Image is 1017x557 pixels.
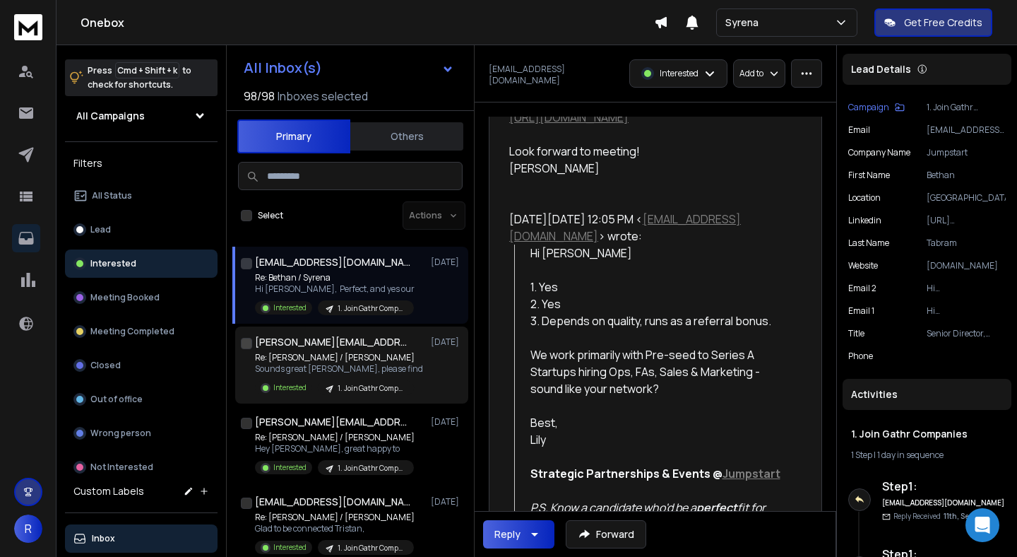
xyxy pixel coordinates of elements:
p: Not Interested [90,462,153,473]
button: Reply [483,520,554,549]
p: Get Free Credits [904,16,982,30]
div: Best, [530,414,791,431]
h1: [PERSON_NAME][EMAIL_ADDRESS][PERSON_NAME][DOMAIN_NAME] [255,335,410,349]
p: website [848,260,878,271]
div: 2. Yes [530,295,791,312]
p: Hi [PERSON_NAME], Just checking in to see if you’d like me to share the link to our revenue calcu... [927,283,1006,294]
span: perfect [696,500,737,516]
button: R [14,515,42,543]
div: Open Intercom Messenger [965,508,999,542]
div: Reply [494,527,521,541]
h1: All Campaigns [76,109,145,123]
p: 1. Join Gathr Companies [338,543,405,553]
p: First Name [848,170,890,181]
button: Lead [65,216,218,244]
button: All Inbox(s) [232,54,465,82]
p: Reply Received [893,511,976,522]
p: Interested [273,542,307,553]
p: [URL][DOMAIN_NAME] [927,215,1006,226]
p: [DOMAIN_NAME] [927,260,1006,271]
button: Primary [237,119,350,153]
p: Re: [PERSON_NAME] / [PERSON_NAME] [255,512,415,523]
button: Others [350,121,463,152]
div: Look forward to meeting! [509,143,790,160]
p: Lead Details [851,62,911,76]
p: [GEOGRAPHIC_DATA] [927,192,1006,204]
p: Out of office [90,394,143,405]
p: Email 1 [848,305,874,317]
p: Hi [PERSON_NAME], I saw you're working with startups at Jumpstart UK, and if you’re looking to on... [927,305,1006,317]
button: All Campaigns [65,102,218,130]
p: Glad to be connected Tristan, [255,523,415,534]
p: Hi [PERSON_NAME], Perfect, and yes our [255,283,415,295]
p: Re: [PERSON_NAME] / [PERSON_NAME] [255,432,415,443]
button: Interested [65,250,218,278]
div: 3. Depends on quality, runs as a referral bonus. [530,312,791,329]
div: Hi [PERSON_NAME] [530,245,791,262]
p: Re: [PERSON_NAME] / [PERSON_NAME] [255,352,423,363]
a: [URL][DOMAIN_NAME] [509,110,629,125]
p: Company Name [848,147,910,158]
span: 1 day in sequence [877,449,944,461]
h3: Filters [65,153,218,173]
h1: [EMAIL_ADDRESS][DOMAIN_NAME] [255,255,410,269]
p: Interested [273,462,307,473]
span: 98 / 98 [244,88,275,105]
div: We work primarily with Pre-seed to Series A Startups hiring Ops, FAs, Sales & Marketing - sound l... [530,346,791,397]
p: Campaign [848,102,889,113]
label: Select [258,210,283,221]
p: Tabram [927,238,1006,249]
p: Hey [PERSON_NAME], great happy to [255,443,415,455]
button: Get Free Credits [874,8,992,37]
button: Campaign [848,102,905,113]
p: 1. Join Gathr Companies [338,303,405,314]
button: Closed [65,351,218,380]
span: Cmd + Shift + k [115,62,179,78]
h1: All Inbox(s) [244,61,322,75]
h1: [EMAIL_ADDRESS][DOMAIN_NAME] [255,495,410,509]
p: 1. Join Gathr Companies [927,102,1006,113]
p: Wrong person [90,428,151,439]
button: Meeting Completed [65,317,218,346]
p: [EMAIL_ADDRESS][DOMAIN_NAME] [927,124,1006,136]
p: Interested [660,68,698,79]
p: location [848,192,881,204]
p: [DATE] [431,336,463,348]
p: Lead [90,224,111,235]
p: All Status [92,190,132,201]
h1: [PERSON_NAME][EMAIL_ADDRESS][PERSON_NAME][DOMAIN_NAME] [255,415,410,429]
h6: [EMAIL_ADDRESS][DOMAIN_NAME] [882,498,1006,508]
button: Meeting Booked [65,283,218,312]
p: Interested [273,303,307,313]
p: [DATE] [431,416,463,428]
button: Inbox [65,524,218,553]
p: [EMAIL_ADDRESS][DOMAIN_NAME] [489,64,621,86]
p: Email [848,124,870,136]
p: Bethan [927,170,1006,181]
p: Meeting Booked [90,292,160,303]
p: linkedin [848,215,881,226]
p: Closed [90,360,121,371]
p: Interested [90,258,136,269]
p: Sounds great [PERSON_NAME], please find [255,363,423,375]
div: [DATE][DATE] 12:05 PM < > wrote: [509,211,790,245]
button: All Status [65,182,218,210]
h6: Step 1 : [882,478,1006,495]
span: 11th, Sept [944,511,976,521]
span: 1 Step [851,449,872,461]
p: Press to check for shortcuts. [88,64,191,92]
div: Lily [530,431,791,448]
button: Wrong person [65,419,218,447]
button: Not Interested [65,453,218,481]
button: Out of office [65,385,218,414]
div: Activities [843,379,1011,410]
p: [DATE] [431,496,463,508]
p: 1. Join Gathr Companies [338,383,405,394]
h3: Custom Labels [73,484,144,498]
p: Re: Bethan / Syrena [255,272,415,283]
h1: 1. Join Gathr Companies [851,427,1003,441]
p: Last Name [848,238,889,249]
p: Phone [848,351,873,362]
